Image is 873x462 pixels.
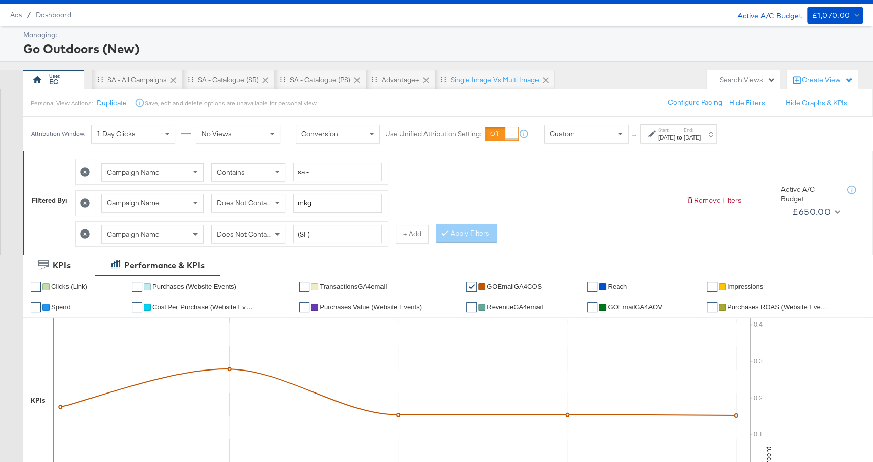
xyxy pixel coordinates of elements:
[720,75,775,85] div: Search Views
[812,9,850,22] div: £1,070.00
[658,133,675,142] div: [DATE]
[293,194,382,213] input: Enter a search term
[36,11,71,19] a: Dashboard
[396,225,429,243] button: + Add
[802,75,853,85] div: Create View
[299,302,309,312] a: ✔
[729,98,765,108] button: Hide Filters
[550,129,575,138] span: Custom
[202,129,232,138] span: No Views
[31,302,41,312] a: ✔
[280,77,285,82] div: Drag to reorder tab
[217,229,273,239] span: Does Not Contain
[293,225,382,244] input: Enter a search term
[707,302,717,312] a: ✔
[301,129,338,138] span: Conversion
[451,75,539,85] div: Single Image vs Multi Image
[727,303,830,311] span: Purchases ROAS (Website Events)
[107,198,160,207] span: Campaign Name
[675,133,684,141] strong: to
[22,11,36,19] span: /
[23,40,860,57] div: Go Outdoors (New)
[707,282,717,292] a: ✔
[31,130,86,137] div: Attribution Window:
[587,302,597,312] a: ✔
[132,302,142,312] a: ✔
[684,127,701,133] label: End:
[727,7,802,22] div: Active A/C Budget
[587,282,597,292] a: ✔
[788,203,842,220] button: £650.00
[32,196,68,205] div: Filtered By:
[198,75,259,85] div: SA - Catalogue (SR)
[290,75,350,85] div: SA - Catalogue (PS)
[371,77,377,82] div: Drag to reorder tab
[107,229,160,239] span: Campaign Name
[440,77,446,82] div: Drag to reorder tab
[786,98,847,108] button: Hide Graphs & KPIs
[608,303,662,311] span: GOEmailGA4AOV
[686,196,742,205] button: Remove Filters
[132,282,142,292] a: ✔
[466,282,477,292] a: ✔
[792,204,831,219] div: £650.00
[727,283,763,290] span: Impressions
[466,302,477,312] a: ✔
[487,283,542,290] span: GOEmailGA4COS
[97,129,136,138] span: 1 Day Clicks
[661,94,729,112] button: Configure Pacing
[152,303,255,311] span: Cost Per Purchase (Website Events)
[51,283,87,290] span: Clicks (Link)
[630,134,639,137] span: ↑
[293,163,382,181] input: Enter a search term
[51,303,71,311] span: Spend
[145,99,317,107] div: Save, edit and delete options are unavailable for personal view.
[31,99,93,107] div: Personal View Actions:
[97,98,127,108] button: Duplicate
[31,396,46,405] div: KPIs
[23,30,860,40] div: Managing:
[487,303,543,311] span: RevenueGA4email
[152,283,236,290] span: Purchases (Website Events)
[658,127,675,133] label: Start:
[781,184,837,203] div: Active A/C Budget
[188,77,193,82] div: Drag to reorder tab
[608,283,627,290] span: Reach
[31,282,41,292] a: ✔
[124,260,205,271] div: Performance & KPIs
[217,198,273,207] span: Does Not Contain
[320,283,387,290] span: TransactionsGA4email
[684,133,701,142] div: [DATE]
[107,168,160,177] span: Campaign Name
[53,260,71,271] div: KPIs
[97,77,103,82] div: Drag to reorder tab
[107,75,167,85] div: SA - All Campaigns
[320,303,422,311] span: Purchases Value (Website Events)
[299,282,309,292] a: ✔
[385,129,481,139] label: Use Unified Attribution Setting:
[807,7,863,24] button: £1,070.00
[382,75,419,85] div: Advantage+
[10,11,22,19] span: Ads
[217,168,245,177] span: Contains
[49,77,58,87] div: EC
